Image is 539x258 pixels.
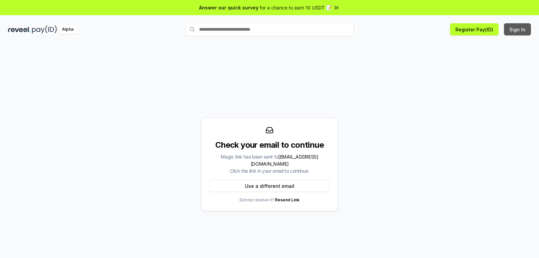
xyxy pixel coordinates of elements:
[240,197,299,203] p: Did not receive it?
[209,153,330,174] div: Magic link has been sent to Click the link in your email to continue.
[209,140,330,150] div: Check your email to continue
[209,180,330,192] button: Use a different email
[251,154,318,167] span: [EMAIL_ADDRESS][DOMAIN_NAME]
[199,4,258,11] span: Answer our quick survey
[504,23,531,35] button: Sign In
[32,25,57,34] img: pay_id
[8,25,31,34] img: reveel_dark
[275,197,299,202] a: Resend Link
[260,4,332,11] span: for a chance to earn 10 USDT 📝
[450,23,499,35] button: Register Pay(ID)
[58,25,77,34] div: Alpha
